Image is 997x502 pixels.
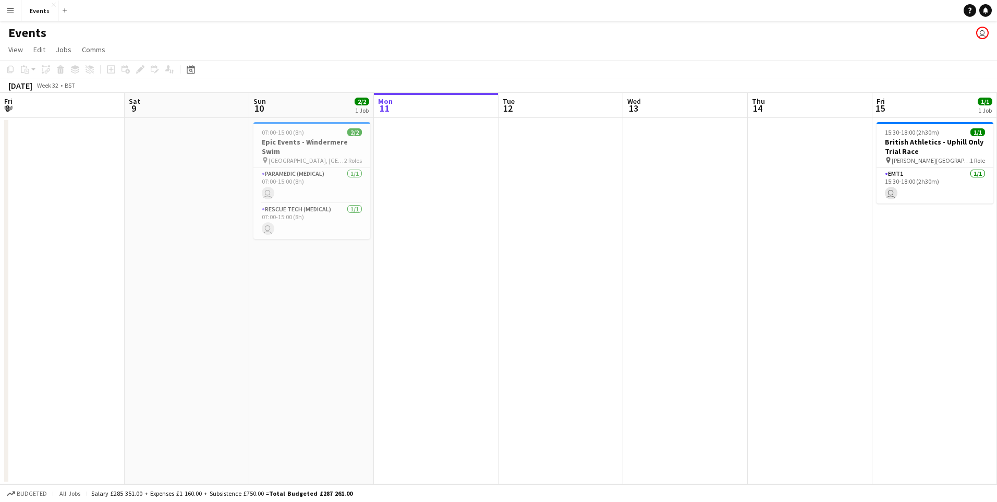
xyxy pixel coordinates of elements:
[57,489,82,497] span: All jobs
[501,102,515,114] span: 12
[885,128,939,136] span: 15:30-18:00 (2h30m)
[626,102,641,114] span: 13
[78,43,110,56] a: Comms
[355,98,369,105] span: 2/2
[52,43,76,56] a: Jobs
[253,97,266,106] span: Sun
[29,43,50,56] a: Edit
[875,102,885,114] span: 15
[82,45,105,54] span: Comms
[252,102,266,114] span: 10
[65,81,75,89] div: BST
[376,102,393,114] span: 11
[355,106,369,114] div: 1 Job
[253,168,370,204] app-card-role: Paramedic (Medical)1/107:00-15:00 (8h)
[8,80,32,91] div: [DATE]
[269,489,352,497] span: Total Budgeted £287 261.00
[129,97,140,106] span: Sat
[8,45,23,54] span: View
[976,27,989,39] app-user-avatar: Paul Wilmore
[877,122,993,204] app-job-card: 15:30-18:00 (2h30m)1/1British Athletics - Uphill Only Trial Race [PERSON_NAME][GEOGRAPHIC_DATA]1 ...
[91,489,352,497] div: Salary £285 351.00 + Expenses £1 160.00 + Subsistence £750.00 =
[253,122,370,239] app-job-card: 07:00-15:00 (8h)2/2Epic Events - Windermere Swim [GEOGRAPHIC_DATA], [GEOGRAPHIC_DATA]2 RolesParam...
[752,97,765,106] span: Thu
[17,490,47,497] span: Budgeted
[347,128,362,136] span: 2/2
[56,45,71,54] span: Jobs
[8,25,46,41] h1: Events
[34,81,60,89] span: Week 32
[5,488,48,499] button: Budgeted
[4,97,13,106] span: Fri
[970,128,985,136] span: 1/1
[127,102,140,114] span: 9
[344,157,362,164] span: 2 Roles
[33,45,45,54] span: Edit
[877,97,885,106] span: Fri
[877,137,993,156] h3: British Athletics - Uphill Only Trial Race
[892,157,970,164] span: [PERSON_NAME][GEOGRAPHIC_DATA]
[627,97,641,106] span: Wed
[978,98,992,105] span: 1/1
[4,43,27,56] a: View
[503,97,515,106] span: Tue
[877,168,993,204] app-card-role: EMT11/115:30-18:00 (2h30m)
[253,137,370,156] h3: Epic Events - Windermere Swim
[269,157,344,164] span: [GEOGRAPHIC_DATA], [GEOGRAPHIC_DATA]
[750,102,765,114] span: 14
[378,97,393,106] span: Mon
[3,102,13,114] span: 8
[978,106,992,114] div: 1 Job
[21,1,58,21] button: Events
[262,128,304,136] span: 07:00-15:00 (8h)
[970,157,985,164] span: 1 Role
[253,204,370,239] app-card-role: Rescue Tech (Medical)1/107:00-15:00 (8h)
